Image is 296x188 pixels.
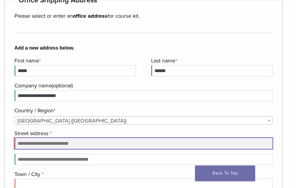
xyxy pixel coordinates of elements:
span: (optional) [52,82,73,89]
strong: office address [73,13,108,19]
label: Town / City [14,170,271,179]
label: Country / Region [14,106,271,115]
p: Please select or enter an for course kit. [14,11,273,20]
label: First name [14,56,134,65]
label: Street address [14,129,271,138]
span: United States (US) [15,117,272,125]
b: Add a new address below. [14,44,273,52]
a: Back To Top [195,165,255,181]
label: Company name [14,81,271,90]
label: Last name [151,56,271,65]
span: Country / Region [14,116,273,125]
